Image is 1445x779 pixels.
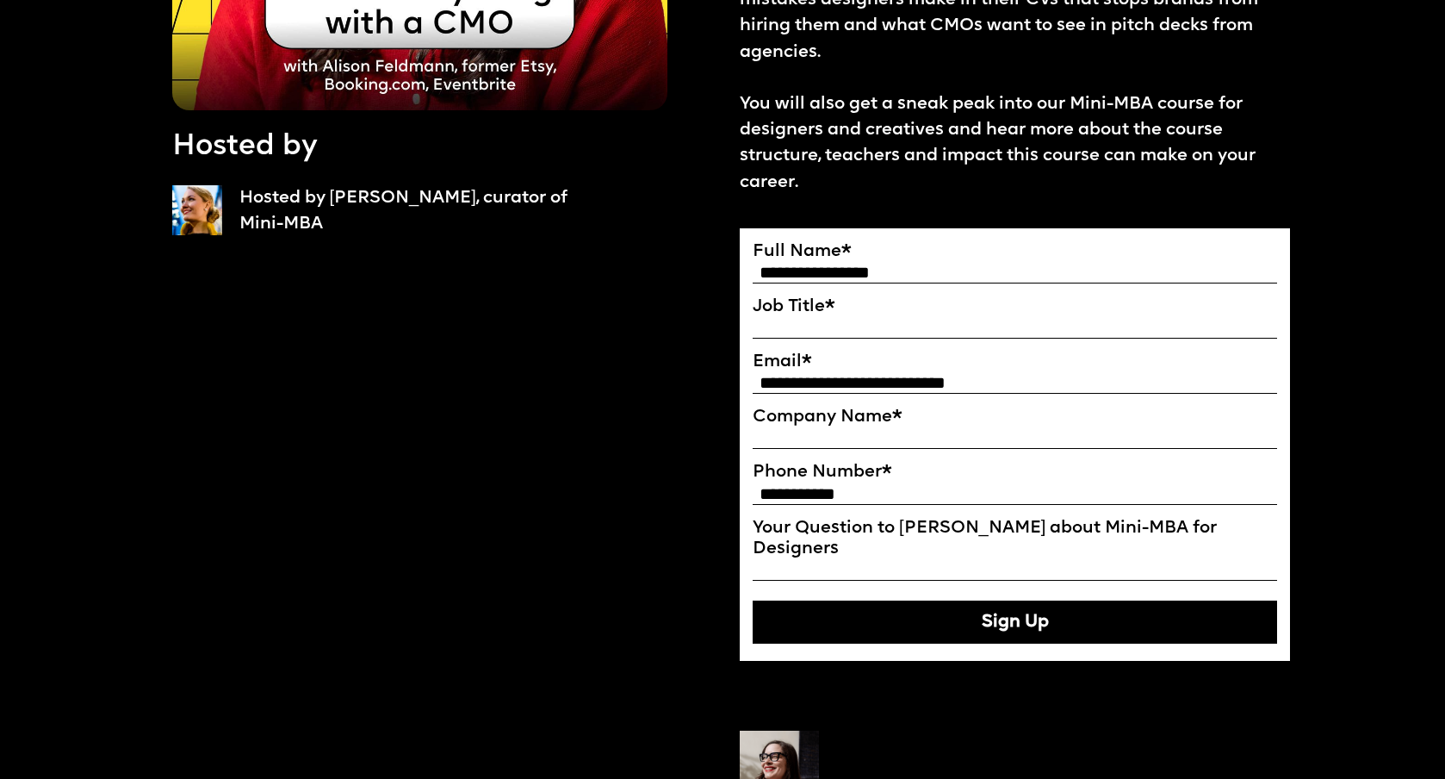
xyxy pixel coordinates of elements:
[753,601,1277,644] button: Sign Up
[753,462,1277,483] label: Phone Number
[172,128,318,168] p: Hosted by
[753,296,1277,317] label: Job Title
[753,518,1277,559] label: Your Question to [PERSON_NAME] about Mini-MBA for Designers
[239,185,578,237] p: Hosted by [PERSON_NAME], curator of Mini-MBA
[753,407,1277,427] label: Company Name
[753,241,1277,262] label: Full Name
[753,352,1277,372] label: Email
